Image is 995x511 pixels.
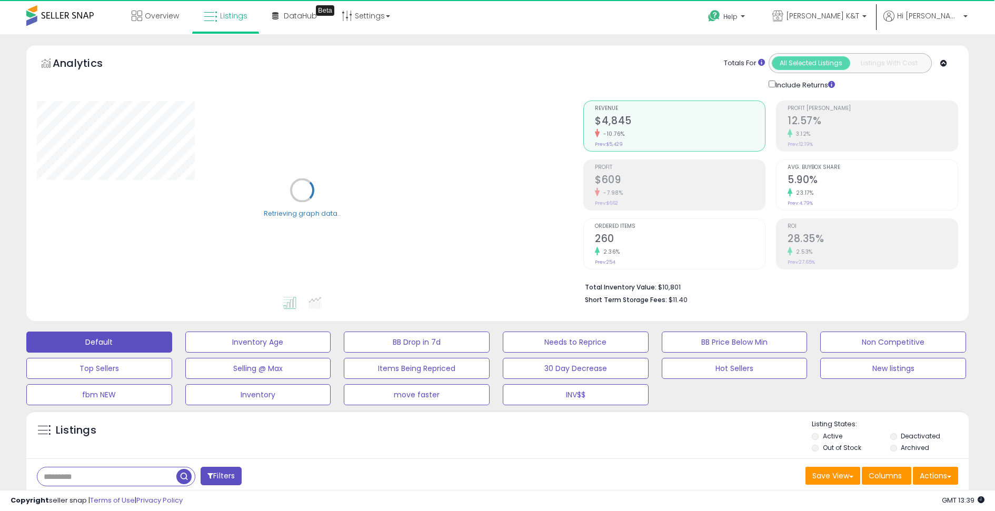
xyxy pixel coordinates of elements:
[723,12,738,21] span: Help
[264,208,341,218] div: Retrieving graph data..
[145,11,179,21] span: Overview
[595,233,765,247] h2: 260
[600,189,623,197] small: -7.98%
[669,295,688,305] span: $11.40
[792,130,811,138] small: 3.12%
[662,358,808,379] button: Hot Sellers
[56,423,96,438] h5: Listings
[26,358,172,379] button: Top Sellers
[792,248,813,256] small: 2.53%
[585,295,667,304] b: Short Term Storage Fees:
[820,332,966,353] button: Non Competitive
[897,11,960,21] span: Hi [PERSON_NAME]
[724,58,765,68] div: Totals For
[700,2,755,34] a: Help
[503,358,649,379] button: 30 Day Decrease
[316,5,334,16] div: Tooltip anchor
[788,141,813,147] small: Prev: 12.19%
[600,130,625,138] small: -10.76%
[90,495,135,505] a: Terms of Use
[595,106,765,112] span: Revenue
[772,56,850,70] button: All Selected Listings
[26,332,172,353] button: Default
[812,419,968,429] p: Listing States:
[284,11,317,21] span: DataHub
[595,174,765,188] h2: $609
[185,332,331,353] button: Inventory Age
[761,78,848,90] div: Include Returns
[220,11,247,21] span: Listings
[883,11,968,34] a: Hi [PERSON_NAME]
[600,248,620,256] small: 2.36%
[201,467,242,485] button: Filters
[788,233,958,247] h2: 28.35%
[11,496,183,506] div: seller snap | |
[503,332,649,353] button: Needs to Reprice
[869,470,902,481] span: Columns
[503,384,649,405] button: INV$$
[792,189,813,197] small: 23.17%
[662,332,808,353] button: BB Price Below Min
[53,56,123,73] h5: Analytics
[788,259,815,265] small: Prev: 27.65%
[788,106,958,112] span: Profit [PERSON_NAME]
[850,56,928,70] button: Listings With Cost
[786,11,859,21] span: [PERSON_NAME] K&T
[136,495,183,505] a: Privacy Policy
[788,165,958,171] span: Avg. Buybox Share
[862,467,911,485] button: Columns
[823,432,842,440] label: Active
[595,165,765,171] span: Profit
[595,224,765,229] span: Ordered Items
[788,115,958,129] h2: 12.57%
[942,495,984,505] span: 2025-09-9 13:39 GMT
[585,280,950,293] li: $10,801
[901,432,940,440] label: Deactivated
[913,467,958,485] button: Actions
[708,9,721,23] i: Get Help
[788,200,813,206] small: Prev: 4.79%
[185,384,331,405] button: Inventory
[344,358,490,379] button: Items Being Repriced
[788,224,958,229] span: ROI
[823,443,861,452] label: Out of Stock
[788,174,958,188] h2: 5.90%
[585,283,656,292] b: Total Inventory Value:
[185,358,331,379] button: Selling @ Max
[344,384,490,405] button: move faster
[26,384,172,405] button: fbm NEW
[805,467,860,485] button: Save View
[820,358,966,379] button: New listings
[344,332,490,353] button: BB Drop in 7d
[901,443,929,452] label: Archived
[595,259,615,265] small: Prev: 254
[595,200,618,206] small: Prev: $662
[11,495,49,505] strong: Copyright
[595,115,765,129] h2: $4,845
[595,141,623,147] small: Prev: $5,429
